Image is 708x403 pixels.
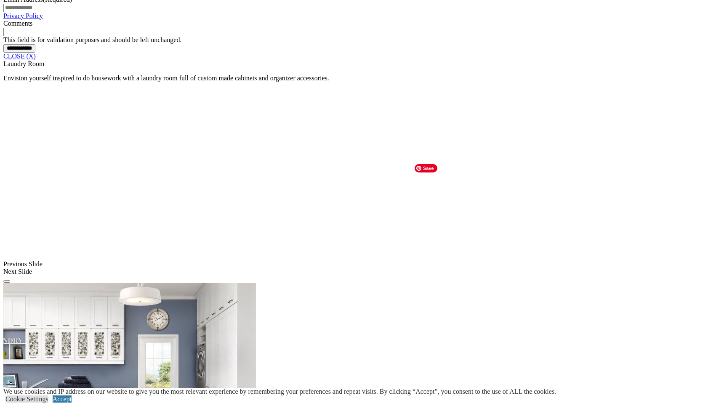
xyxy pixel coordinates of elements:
[3,53,36,60] a: CLOSE (X)
[3,388,556,395] div: We use cookies and IP address on our website to give you the most relevant experience by remember...
[53,395,72,403] a: Accept
[3,60,44,67] span: Laundry Room
[415,164,437,172] span: Save
[3,74,705,82] p: Envision yourself inspired to do housework with a laundry room full of custom made cabinets and o...
[3,260,705,268] div: Previous Slide
[3,268,705,276] div: Next Slide
[3,36,705,44] div: This field is for validation purposes and should be left unchanged.
[3,280,10,283] button: Click here to pause slide show
[3,12,43,19] a: Privacy Policy
[3,20,32,27] label: Comments
[5,395,48,403] a: Cookie Settings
